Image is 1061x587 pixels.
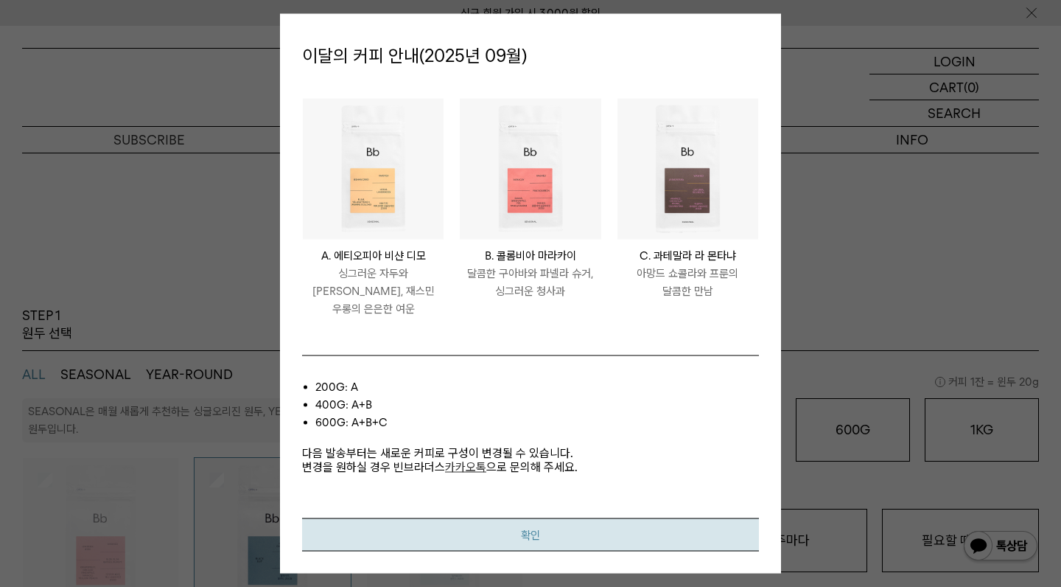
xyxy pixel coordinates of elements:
[315,378,759,395] li: 200g: A
[303,264,444,317] p: 싱그러운 자두와 [PERSON_NAME], 재스민 우롱의 은은한 여운
[303,98,444,239] img: #285
[617,98,758,239] img: #285
[617,246,758,264] p: C. 과테말라 라 몬타냐
[460,246,600,264] p: B. 콜롬비아 마라카이
[460,264,600,299] p: 달콤한 구아바와 파넬라 슈거, 싱그러운 청사과
[617,264,758,299] p: 아망드 쇼콜라와 프룬의 달콤한 만남
[302,36,759,76] p: 이달의 커피 안내(2025년 09월)
[302,518,759,551] button: 확인
[302,431,759,473] p: 다음 발송부터는 새로운 커피로 구성이 변경될 수 있습니다. 변경을 원하실 경우 빈브라더스 으로 문의해 주세요.
[445,459,486,473] a: 카카오톡
[315,413,759,431] li: 600g: A+B+C
[460,98,600,239] img: #285
[315,395,759,413] li: 400g: A+B
[303,246,444,264] p: A. 에티오피아 비샨 디모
